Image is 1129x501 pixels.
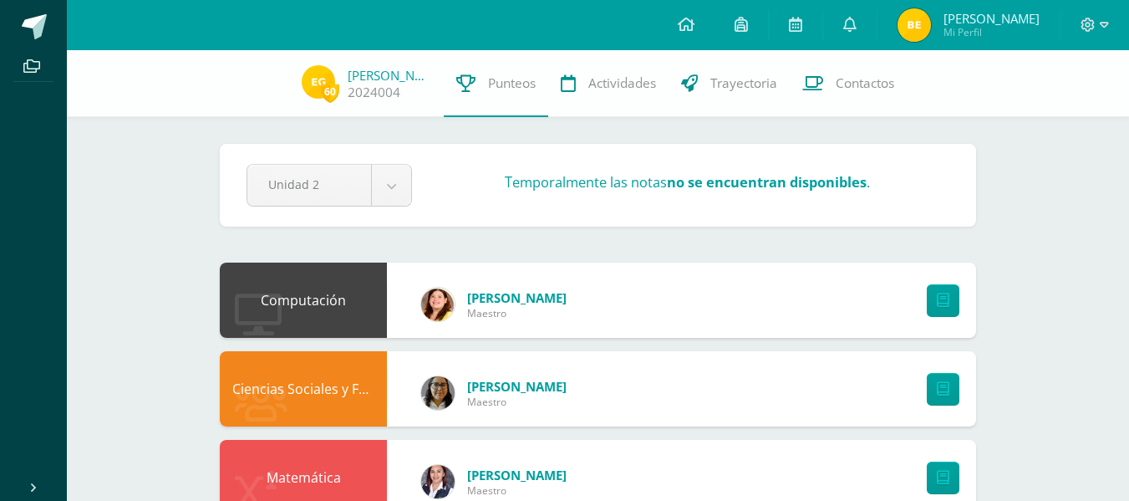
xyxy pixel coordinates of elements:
[467,483,567,498] span: Maestro
[421,465,455,498] img: 6df0ac9625487b8c710fe45e16d6a4be.png
[421,288,455,321] img: 945571458377ffbd6b3abed3b36ad854.png
[710,74,777,92] span: Trayectoria
[588,74,656,92] span: Actividades
[444,50,548,117] a: Punteos
[667,173,867,192] strong: no se encuentran disponibles
[505,173,870,192] h3: Temporalmente las notas .
[488,74,536,92] span: Punteos
[268,165,350,204] span: Unidad 2
[467,378,567,395] a: [PERSON_NAME]
[943,25,1040,39] span: Mi Perfil
[348,84,400,101] a: 2024004
[548,50,669,117] a: Actividades
[220,263,387,338] div: Computación
[421,376,455,410] img: 86fb5e23676602f8333a07b64c7fc5ac.png
[467,395,567,409] span: Maestro
[247,165,411,206] a: Unidad 2
[467,289,567,306] a: [PERSON_NAME]
[898,8,931,42] img: 2fda688765b4d9d1129ee0a0085a7797.png
[321,81,339,102] span: 60
[790,50,907,117] a: Contactos
[348,67,431,84] a: [PERSON_NAME]
[669,50,790,117] a: Trayectoria
[467,467,567,483] a: [PERSON_NAME]
[943,10,1040,27] span: [PERSON_NAME]
[220,351,387,427] div: Ciencias Sociales y Formación Ciudadana
[467,306,567,320] span: Maestro
[836,74,894,92] span: Contactos
[302,65,335,99] img: 8618f4eb2bc87a1d84aaa833ea786d60.png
